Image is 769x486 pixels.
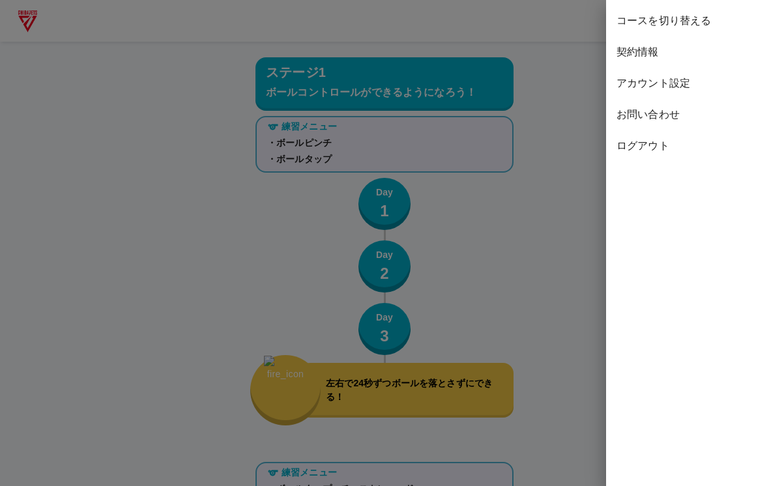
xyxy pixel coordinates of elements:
[606,36,769,68] div: 契約情報
[617,76,759,91] span: アカウント設定
[617,107,759,122] span: お問い合わせ
[606,68,769,99] div: アカウント設定
[606,99,769,130] div: お問い合わせ
[606,130,769,162] div: ログアウト
[606,5,769,36] div: コースを切り替える
[617,138,759,154] span: ログアウト
[617,44,759,60] span: 契約情報
[617,13,759,29] span: コースを切り替える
